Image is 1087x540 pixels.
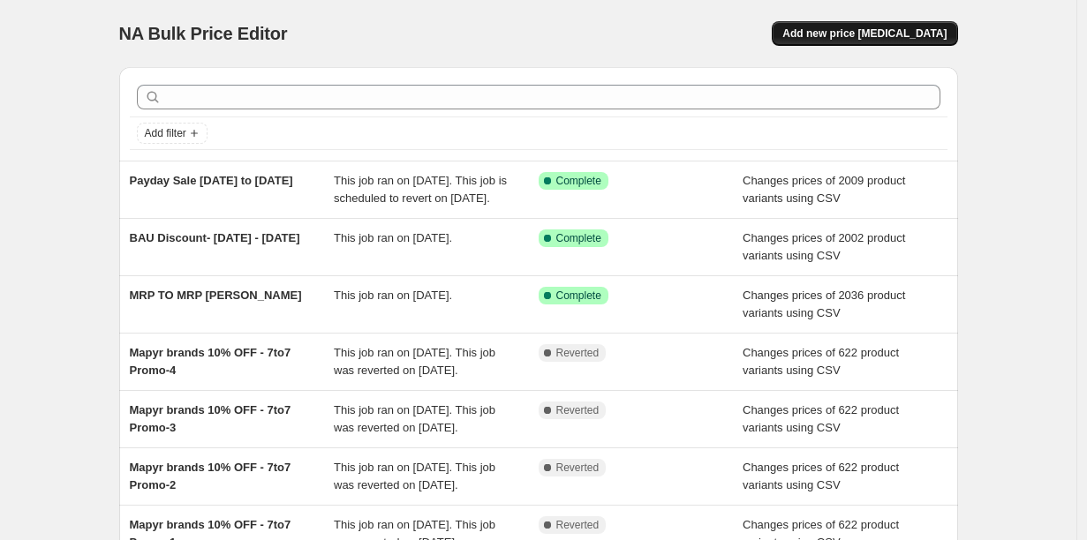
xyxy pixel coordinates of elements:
span: Mapyr brands 10% OFF - 7to7 Promo-3 [130,403,291,434]
span: This job ran on [DATE]. This job was reverted on [DATE]. [334,346,495,377]
button: Add filter [137,123,208,144]
span: This job ran on [DATE]. This job was reverted on [DATE]. [334,403,495,434]
span: BAU Discount- [DATE] - [DATE] [130,231,300,244]
span: Payday Sale [DATE] to [DATE] [130,174,293,187]
span: Mapyr brands 10% OFF - 7to7 Promo-2 [130,461,291,491]
span: Reverted [556,518,600,532]
span: This job ran on [DATE]. This job was reverted on [DATE]. [334,461,495,491]
span: Add filter [145,126,186,140]
span: Reverted [556,461,600,475]
span: Reverted [556,346,600,360]
span: Changes prices of 622 product variants using CSV [743,403,899,434]
span: MRP TO MRP [PERSON_NAME] [130,289,302,302]
span: Complete [556,231,601,245]
span: Changes prices of 622 product variants using CSV [743,461,899,491]
span: Add new price [MEDICAL_DATA] [782,26,947,41]
span: Mapyr brands 10% OFF - 7to7 Promo-4 [130,346,291,377]
span: Reverted [556,403,600,417]
span: This job ran on [DATE]. [334,231,452,244]
span: Changes prices of 622 product variants using CSV [743,346,899,377]
button: Add new price [MEDICAL_DATA] [772,21,957,46]
span: Complete [556,289,601,303]
span: This job ran on [DATE]. This job is scheduled to revert on [DATE]. [334,174,507,205]
span: This job ran on [DATE]. [334,289,452,302]
span: Complete [556,174,601,188]
span: Changes prices of 2036 product variants using CSV [743,289,905,319]
span: Changes prices of 2009 product variants using CSV [743,174,905,205]
span: NA Bulk Price Editor [119,24,288,43]
span: Changes prices of 2002 product variants using CSV [743,231,905,262]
